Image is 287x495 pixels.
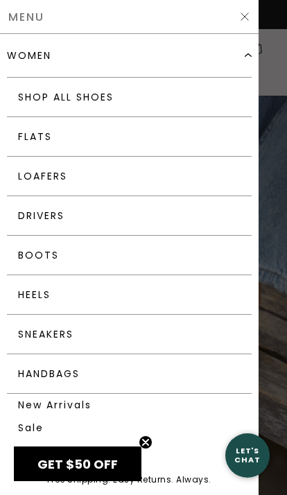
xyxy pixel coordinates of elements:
[8,12,44,22] span: Menu
[139,435,153,449] button: Close teaser
[7,196,252,236] a: Drivers
[7,394,252,417] a: New Arrivals
[245,52,252,59] img: Expand
[37,455,118,473] span: GET $50 OFF
[14,446,141,481] div: GET $50 OFFClose teaser
[7,236,252,275] a: Boots
[7,117,252,157] a: Flats
[7,440,252,462] a: Bestsellers
[7,315,252,354] a: Sneakers
[7,417,252,440] a: Sale
[7,275,252,315] a: Heels
[7,462,252,485] a: Essentials
[7,50,51,61] div: women
[7,78,252,117] a: Shop All Shoes
[239,11,250,22] img: Hide Slider
[7,157,252,196] a: Loafers
[225,446,270,464] div: Let's Chat
[7,354,252,394] a: Handbags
